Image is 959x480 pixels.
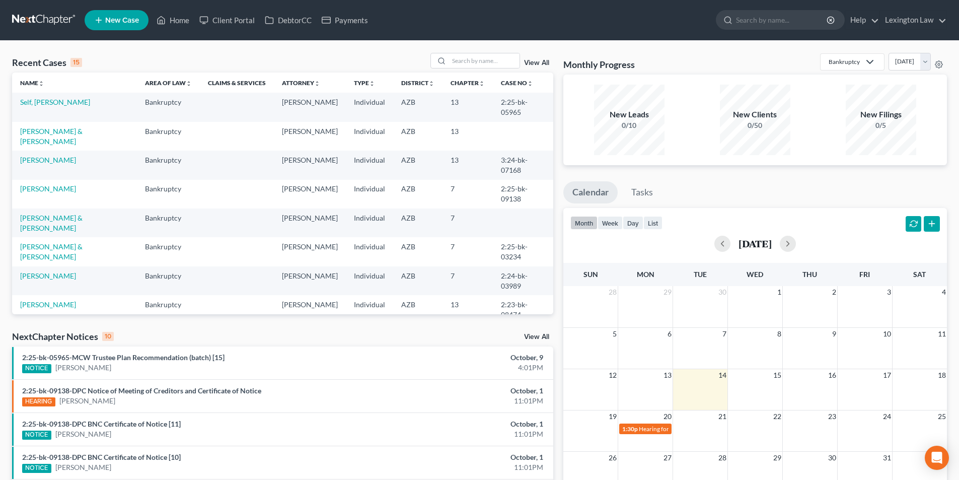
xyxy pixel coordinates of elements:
[493,237,553,266] td: 2:25-bk-03234
[22,397,55,406] div: HEARING
[524,333,549,340] a: View All
[479,81,485,87] i: unfold_more
[22,453,181,461] a: 2:25-bk-09138-DPC BNC Certificate of Notice [10]
[20,300,76,309] a: [PERSON_NAME]
[20,156,76,164] a: [PERSON_NAME]
[612,328,618,340] span: 5
[346,295,393,324] td: Individual
[637,270,654,279] span: Mon
[720,120,790,130] div: 0/50
[20,79,44,87] a: Nameunfold_more
[20,242,83,261] a: [PERSON_NAME] & [PERSON_NAME]
[776,328,782,340] span: 8
[55,363,111,373] a: [PERSON_NAME]
[393,295,442,324] td: AZB
[55,462,111,472] a: [PERSON_NAME]
[623,216,643,230] button: day
[667,328,673,340] span: 6
[493,180,553,209] td: 2:25-bk-09138
[736,11,828,29] input: Search by name...
[346,180,393,209] td: Individual
[376,363,543,373] div: 4:01PM
[717,369,727,381] span: 14
[717,410,727,423] span: 21
[102,332,114,341] div: 10
[747,270,763,279] span: Wed
[442,151,493,179] td: 13
[376,452,543,462] div: October, 1
[393,180,442,209] td: AZB
[186,81,192,87] i: unfold_more
[137,93,200,121] td: Bankruptcy
[913,270,926,279] span: Sat
[376,419,543,429] div: October, 1
[886,286,892,298] span: 3
[22,353,225,362] a: 2:25-bk-05965-MCW Trustee Plan Recommendation (batch) [15]
[354,79,375,87] a: Typeunfold_more
[145,79,192,87] a: Area of Lawunfold_more
[859,270,870,279] span: Fri
[880,11,946,29] a: Lexington Law
[882,328,892,340] span: 10
[772,369,782,381] span: 15
[827,410,837,423] span: 23
[274,151,346,179] td: [PERSON_NAME]
[442,209,493,237] td: 7
[451,79,485,87] a: Chapterunfold_more
[274,266,346,295] td: [PERSON_NAME]
[594,109,665,120] div: New Leads
[376,429,543,439] div: 11:01PM
[70,58,82,67] div: 15
[274,93,346,121] td: [PERSON_NAME]
[137,295,200,324] td: Bankruptcy
[720,109,790,120] div: New Clients
[317,11,373,29] a: Payments
[827,452,837,464] span: 30
[137,209,200,237] td: Bankruptcy
[776,286,782,298] span: 1
[274,180,346,209] td: [PERSON_NAME]
[717,286,727,298] span: 30
[882,452,892,464] span: 31
[772,452,782,464] span: 29
[739,238,772,249] h2: [DATE]
[369,81,375,87] i: unfold_more
[608,369,618,381] span: 12
[137,237,200,266] td: Bankruptcy
[639,425,717,433] span: Hearing for [PERSON_NAME]
[274,209,346,237] td: [PERSON_NAME]
[442,122,493,151] td: 13
[401,79,434,87] a: Districtunfold_more
[717,452,727,464] span: 28
[829,57,860,66] div: Bankruptcy
[22,364,51,373] div: NOTICE
[346,209,393,237] td: Individual
[772,410,782,423] span: 22
[583,270,598,279] span: Sun
[22,464,51,473] div: NOTICE
[38,81,44,87] i: unfold_more
[608,452,618,464] span: 26
[643,216,662,230] button: list
[393,237,442,266] td: AZB
[137,122,200,151] td: Bankruptcy
[20,271,76,280] a: [PERSON_NAME]
[393,93,442,121] td: AZB
[194,11,260,29] a: Client Portal
[282,79,320,87] a: Attorneyunfold_more
[608,410,618,423] span: 19
[20,127,83,146] a: [PERSON_NAME] & [PERSON_NAME]
[802,270,817,279] span: Thu
[200,73,274,93] th: Claims & Services
[493,93,553,121] td: 2:25-bk-05965
[22,386,261,395] a: 2:25-bk-09138-DPC Notice of Meeting of Creditors and Certificate of Notice
[393,151,442,179] td: AZB
[937,328,947,340] span: 11
[274,295,346,324] td: [PERSON_NAME]
[662,452,673,464] span: 27
[694,270,707,279] span: Tue
[563,58,635,71] h3: Monthly Progress
[393,209,442,237] td: AZB
[831,328,837,340] span: 9
[376,353,543,363] div: October, 9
